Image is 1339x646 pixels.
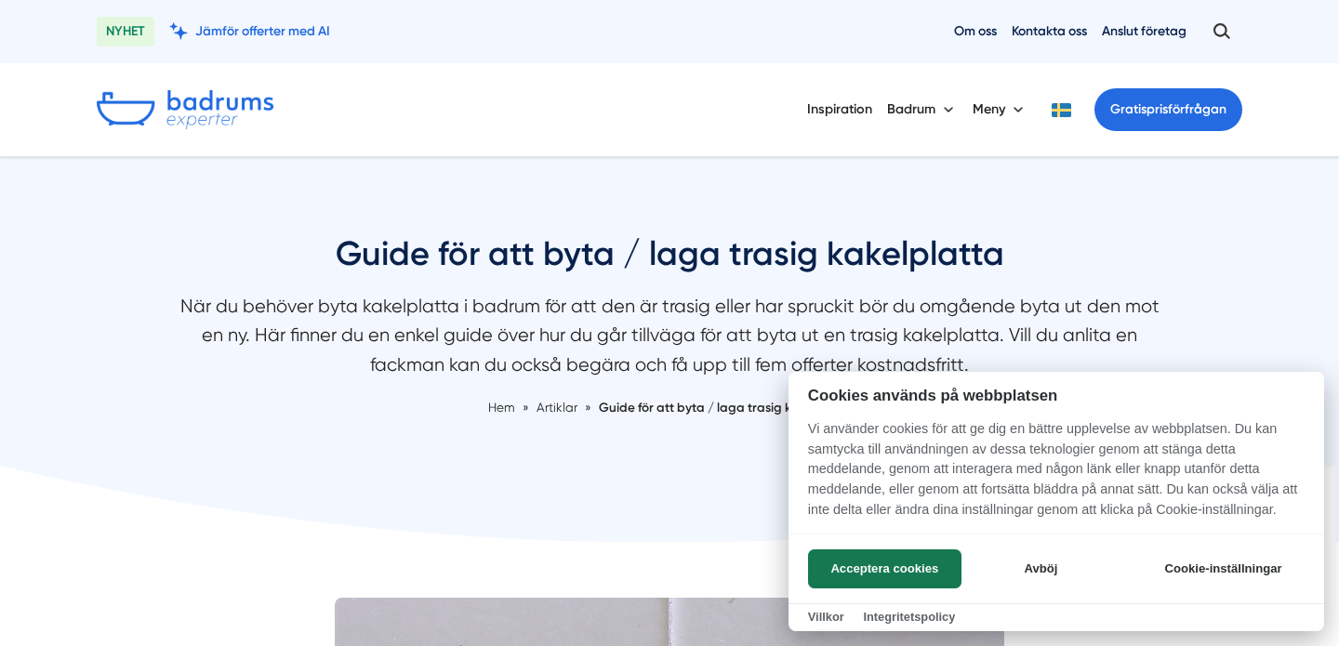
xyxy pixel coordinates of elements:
[808,610,844,624] a: Villkor
[789,387,1324,404] h2: Cookies används på webbplatsen
[863,610,955,624] a: Integritetspolicy
[789,419,1324,533] p: Vi använder cookies för att ge dig en bättre upplevelse av webbplatsen. Du kan samtycka till anvä...
[967,549,1115,588] button: Avböj
[808,549,961,588] button: Acceptera cookies
[1142,549,1305,588] button: Cookie-inställningar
